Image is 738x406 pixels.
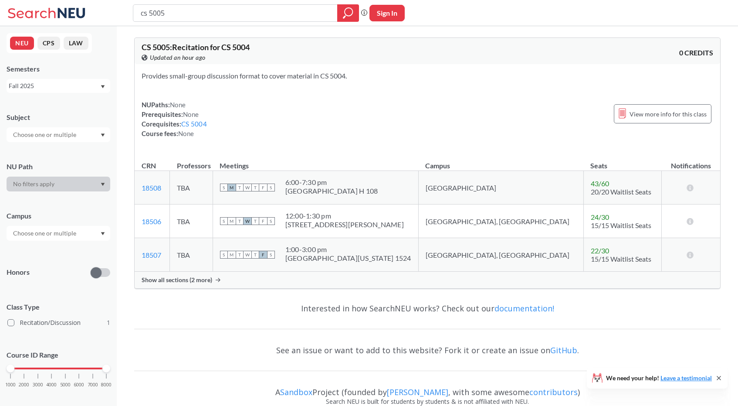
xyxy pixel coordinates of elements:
section: Provides small-group discussion format to cover material in CS 5004. [142,71,713,81]
span: W [244,184,251,191]
th: Campus [418,152,583,171]
span: CS 5005 : Recitation for CS 5004 [142,42,250,52]
span: Updated an hour ago [150,53,206,62]
span: T [251,184,259,191]
span: None [178,130,194,137]
div: Fall 2025 [9,81,100,91]
div: [STREET_ADDRESS][PERSON_NAME] [285,220,404,229]
a: Sandbox [280,387,312,397]
div: CRN [142,161,156,171]
span: F [259,184,267,191]
span: View more info for this class [630,109,707,119]
span: We need your help! [606,375,712,381]
span: T [251,251,259,259]
span: S [267,251,275,259]
span: 15/15 Waitlist Seats [591,221,651,229]
div: NUPaths: Prerequisites: Corequisites: Course fees: [142,100,207,138]
button: NEU [10,37,34,50]
a: CS 5004 [181,120,207,128]
span: 3000 [33,382,43,387]
span: S [220,217,228,225]
span: S [267,184,275,191]
span: M [228,217,236,225]
span: None [170,101,186,109]
span: W [244,217,251,225]
div: magnifying glass [337,4,359,22]
span: W [244,251,251,259]
a: contributors [529,387,578,397]
td: TBA [170,238,213,272]
span: 8000 [101,382,112,387]
svg: Dropdown arrow [101,85,105,89]
span: 6000 [74,382,84,387]
span: M [228,184,236,191]
div: 6:00 - 7:30 pm [285,178,378,187]
a: documentation! [494,303,554,314]
input: Choose one or multiple [9,130,82,140]
th: Notifications [662,152,720,171]
p: Honors [7,267,30,277]
span: Class Type [7,302,110,312]
a: GitHub [550,345,577,355]
a: 18506 [142,217,161,225]
span: F [259,217,267,225]
button: CPS [37,37,60,50]
div: Semesters [7,64,110,74]
div: 1:00 - 3:00 pm [285,245,411,254]
span: 20/20 Waitlist Seats [591,188,651,196]
span: 7000 [88,382,98,387]
td: [GEOGRAPHIC_DATA] [418,171,583,205]
td: TBA [170,205,213,238]
div: NU Path [7,162,110,171]
div: Show all sections (2 more) [135,272,720,288]
div: Interested in how SearchNEU works? Check out our [134,296,721,321]
svg: Dropdown arrow [101,232,105,235]
input: Class, professor, course number, "phrase" [140,6,331,20]
th: Meetings [213,152,418,171]
a: Leave a testimonial [660,374,712,382]
span: 1000 [5,382,16,387]
svg: Dropdown arrow [101,133,105,137]
span: T [236,184,244,191]
svg: Dropdown arrow [101,183,105,186]
div: Campus [7,211,110,221]
button: LAW [64,37,88,50]
p: Course ID Range [7,350,110,360]
div: Dropdown arrow [7,226,110,241]
span: 43 / 60 [591,179,609,188]
span: S [267,217,275,225]
span: 4000 [46,382,57,387]
div: See an issue or want to add to this website? Fork it or create an issue on . [134,338,721,363]
div: Fall 2025Dropdown arrow [7,79,110,93]
span: 24 / 30 [591,213,609,221]
span: 2000 [19,382,29,387]
div: A Project (founded by , with some awesome ) [134,379,721,397]
span: 0 CREDITS [679,48,713,58]
div: Dropdown arrow [7,127,110,142]
th: Professors [170,152,213,171]
div: [GEOGRAPHIC_DATA][US_STATE] 1524 [285,254,411,263]
div: Dropdown arrow [7,177,110,191]
div: [GEOGRAPHIC_DATA] H 108 [285,187,378,195]
svg: magnifying glass [343,7,353,19]
span: T [251,217,259,225]
span: F [259,251,267,259]
div: 12:00 - 1:30 pm [285,212,404,220]
span: S [220,251,228,259]
span: 15/15 Waitlist Seats [591,255,651,263]
button: Sign In [369,5,405,21]
a: [PERSON_NAME] [387,387,448,397]
a: 18507 [142,251,161,259]
th: Seats [583,152,662,171]
span: M [228,251,236,259]
span: Show all sections (2 more) [142,276,212,284]
label: Recitation/Discussion [7,317,110,328]
a: 18508 [142,184,161,192]
span: 22 / 30 [591,246,609,255]
td: TBA [170,171,213,205]
div: Subject [7,113,110,122]
span: T [236,251,244,259]
span: 1 [107,318,110,328]
span: None [183,110,199,118]
span: S [220,184,228,191]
